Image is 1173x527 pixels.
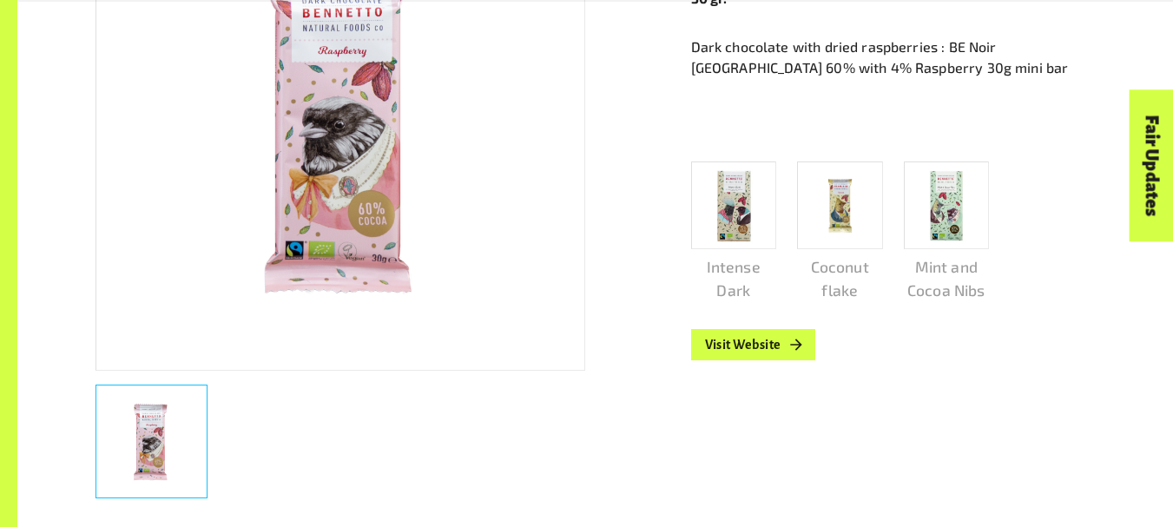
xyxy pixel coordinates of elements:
a: Visit Website [691,329,816,360]
p: Intense Dark [691,255,777,301]
a: Intense Dark [691,161,777,301]
p: Dark chocolate with dried raspberries : BE Noir [GEOGRAPHIC_DATA] 60% with 4% Raspberry 30g mini bar [691,36,1096,78]
a: Coconut flake [797,161,883,301]
p: Mint and Cocoa Nibs [904,255,990,301]
a: Mint and Cocoa Nibs [904,161,990,301]
p: Coconut flake [797,255,883,301]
